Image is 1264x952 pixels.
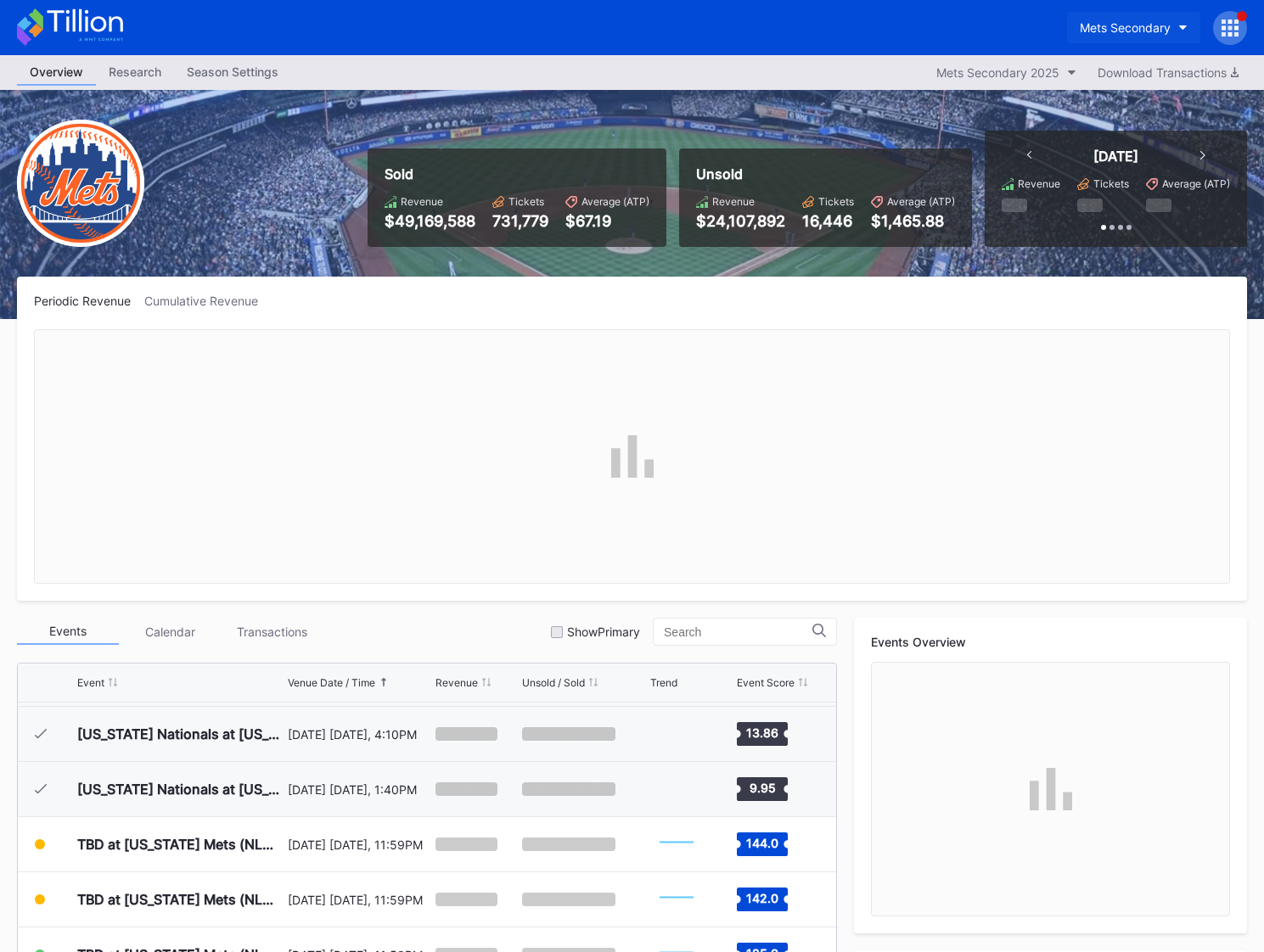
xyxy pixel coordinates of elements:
div: 16,446 [802,212,854,230]
svg: Chart​title [651,768,702,810]
svg: Chart​title [651,878,702,921]
a: Season Settings [174,59,291,86]
div: Trend [650,676,677,689]
button: Mets Secondary [1067,12,1200,43]
div: Event [77,676,104,689]
div: $1,465.88 [871,212,955,230]
img: New-York-Mets-Transparent.png [17,120,144,247]
div: Tickets [508,195,544,208]
div: Unsold / Sold [522,676,585,689]
div: Revenue [712,195,755,208]
svg: Chart​title [651,713,702,755]
div: Tickets [818,195,854,208]
div: Sold [385,165,649,182]
div: Download Transactions [1098,65,1239,80]
div: [DATE] [1093,148,1138,165]
div: Average (ATP) [581,195,649,208]
div: Venue Date / Time [288,676,375,689]
div: Season Settings [174,59,291,84]
div: Events [17,619,119,645]
div: [DATE] [DATE], 4:10PM [288,727,432,742]
div: TBD at [US_STATE] Mets (NLDS, Home Game 1) (If Necessary) (Date TBD) CANCELLED [77,836,284,853]
div: Event Score [737,676,795,689]
div: Transactions [221,619,323,645]
div: Revenue [1018,177,1060,190]
div: Periodic Revenue [34,294,144,308]
a: Research [96,59,174,86]
div: [DATE] [DATE], 1:40PM [288,782,432,797]
text: 13.86 [746,725,778,740]
div: Mets Secondary 2025 [936,65,1059,80]
text: 144.0 [746,836,778,850]
div: $67.19 [565,212,649,230]
div: Mets Secondary [1080,20,1171,35]
div: Calendar [119,619,221,645]
div: Revenue [401,195,443,208]
div: TBD at [US_STATE] Mets (NLDS, Home Game 2) (If Necessary) (Date TBD) CANCELLED [77,891,284,908]
button: Download Transactions [1089,61,1247,84]
div: Revenue [435,676,478,689]
text: 9.95 [749,781,775,795]
div: Average (ATP) [887,195,955,208]
a: Overview [17,59,96,86]
div: [US_STATE] Nationals at [US_STATE][GEOGRAPHIC_DATA] (Long Sleeve T-Shirt Giveaway) [77,725,284,742]
div: Show Primary [567,624,640,639]
div: $24,107,892 [696,212,785,230]
button: Mets Secondary 2025 [928,61,1085,84]
div: Tickets [1093,177,1129,190]
div: Unsold [696,165,955,182]
div: Cumulative Revenue [144,294,272,308]
svg: Chart​title [651,823,702,865]
div: [DATE] [DATE], 11:59PM [288,893,432,907]
div: 731,779 [492,212,548,230]
text: 142.0 [746,891,778,905]
div: Events Overview [871,635,1230,649]
div: Average (ATP) [1162,177,1230,190]
input: Search [664,625,812,639]
div: [US_STATE] Nationals at [US_STATE][GEOGRAPHIC_DATA] [77,781,284,798]
div: [DATE] [DATE], 11:59PM [288,837,432,852]
div: $49,169,588 [385,212,475,230]
div: Research [96,59,174,84]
